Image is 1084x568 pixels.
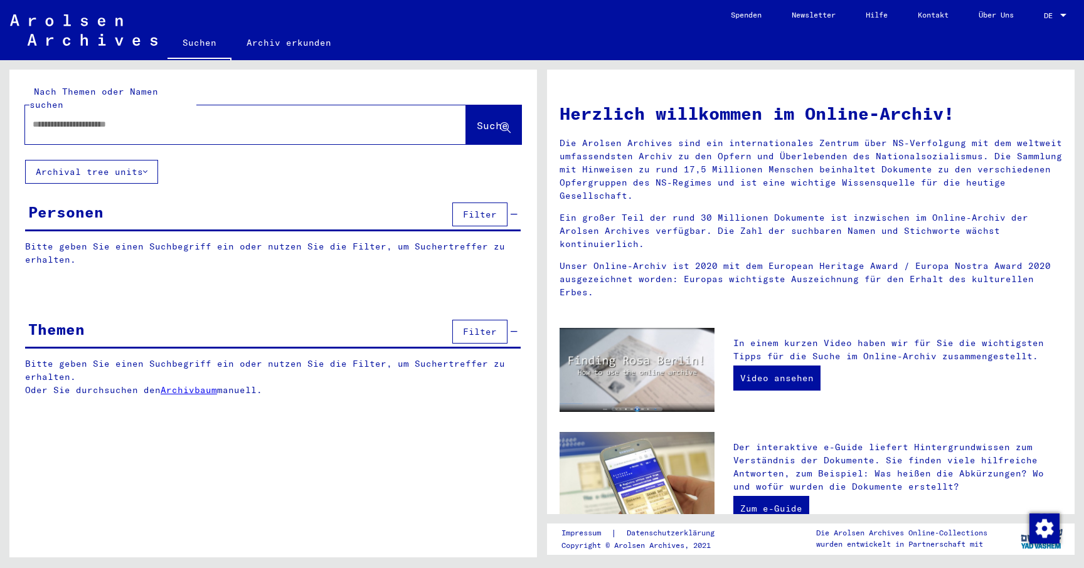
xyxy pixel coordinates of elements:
a: Video ansehen [733,366,821,391]
a: Zum e-Guide [733,496,809,521]
div: Themen [28,318,85,340]
p: Bitte geben Sie einen Suchbegriff ein oder nutzen Sie die Filter, um Suchertreffer zu erhalten. O... [25,357,521,397]
mat-label: Nach Themen oder Namen suchen [29,86,158,110]
img: yv_logo.png [1018,523,1065,554]
img: Zustimmung ändern [1029,513,1060,544]
img: eguide.jpg [560,432,715,535]
button: Suche [466,105,521,144]
button: Filter [452,202,507,226]
span: Filter [463,326,497,337]
button: Archival tree units [25,160,158,184]
p: Copyright © Arolsen Archives, 2021 [561,540,730,551]
p: In einem kurzen Video haben wir für Sie die wichtigsten Tipps für die Suche im Online-Archiv zusa... [733,337,1062,363]
p: Unser Online-Archiv ist 2020 mit dem European Heritage Award / Europa Nostra Award 2020 ausgezeic... [560,260,1062,299]
p: Bitte geben Sie einen Suchbegriff ein oder nutzen Sie die Filter, um Suchertreffer zu erhalten. [25,240,521,266]
p: Der interaktive e-Guide liefert Hintergrundwissen zum Verständnis der Dokumente. Sie finden viele... [733,441,1062,493]
p: Die Arolsen Archives sind ein internationales Zentrum über NS-Verfolgung mit dem weltweit umfasse... [560,137,1062,202]
button: Filter [452,320,507,344]
a: Impressum [561,527,611,540]
span: Filter [463,209,497,220]
a: Suchen [167,28,231,60]
a: Datenschutzerklärung [617,527,730,540]
h1: Herzlich willkommen im Online-Archiv! [560,100,1062,127]
p: wurden entwickelt in Partnerschaft mit [816,539,987,550]
a: Archivbaum [161,384,217,396]
img: Arolsen_neg.svg [10,14,157,46]
span: Suche [477,119,508,132]
div: Personen [28,201,104,223]
p: Ein großer Teil der rund 30 Millionen Dokumente ist inzwischen im Online-Archiv der Arolsen Archi... [560,211,1062,251]
span: DE [1044,11,1058,20]
a: Archiv erkunden [231,28,346,58]
div: | [561,527,730,540]
img: video.jpg [560,328,715,412]
p: Die Arolsen Archives Online-Collections [816,527,987,539]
